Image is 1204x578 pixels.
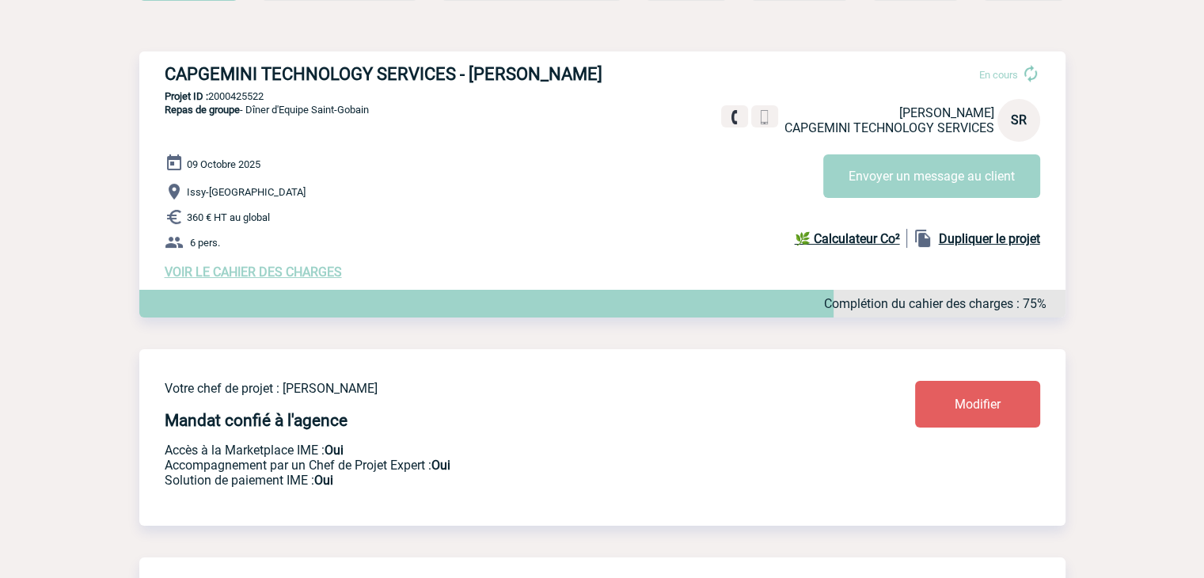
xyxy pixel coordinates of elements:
[165,104,240,116] span: Repas de groupe
[165,90,208,102] b: Projet ID :
[795,229,907,248] a: 🌿 Calculateur Co²
[758,110,772,124] img: portable.png
[431,458,450,473] b: Oui
[913,229,932,248] img: file_copy-black-24dp.png
[165,473,822,488] p: Conformité aux process achat client, Prise en charge de la facturation, Mutualisation de plusieur...
[187,211,270,223] span: 360 € HT au global
[955,397,1001,412] span: Modifier
[165,381,822,396] p: Votre chef de projet : [PERSON_NAME]
[165,458,822,473] p: Prestation payante
[139,90,1065,102] p: 2000425522
[165,411,348,430] h4: Mandat confié à l'agence
[314,473,333,488] b: Oui
[165,104,369,116] span: - Dîner d'Equipe Saint-Gobain
[939,231,1040,246] b: Dupliquer le projet
[899,105,994,120] span: [PERSON_NAME]
[979,69,1018,81] span: En cours
[187,158,260,170] span: 09 Octobre 2025
[823,154,1040,198] button: Envoyer un message au client
[784,120,994,135] span: CAPGEMINI TECHNOLOGY SERVICES
[165,264,342,279] a: VOIR LE CAHIER DES CHARGES
[190,237,220,249] span: 6 pers.
[187,186,306,198] span: Issy-[GEOGRAPHIC_DATA]
[795,231,900,246] b: 🌿 Calculateur Co²
[165,443,822,458] p: Accès à la Marketplace IME :
[325,443,344,458] b: Oui
[165,64,640,84] h3: CAPGEMINI TECHNOLOGY SERVICES - [PERSON_NAME]
[727,110,742,124] img: fixe.png
[1011,112,1027,127] span: SR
